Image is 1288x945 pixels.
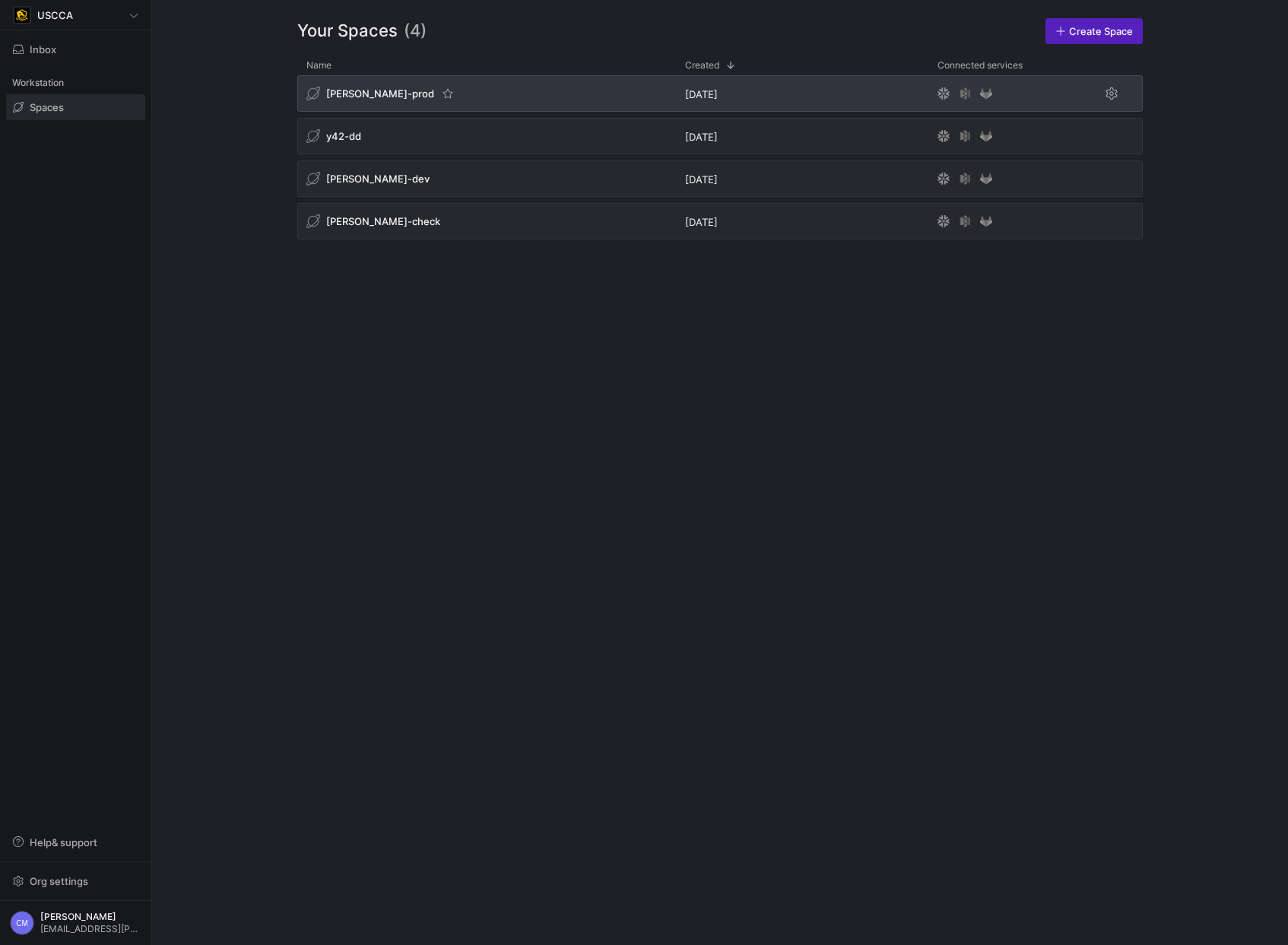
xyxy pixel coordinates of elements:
span: (4) [404,18,427,44]
span: Connected services [937,60,1023,71]
span: Help & support [30,836,97,848]
span: Spaces [30,101,64,113]
span: y42-dd [326,130,361,142]
div: Press SPACE to select this row. [297,160,1143,203]
span: [PERSON_NAME]-prod [326,87,434,100]
a: Org settings [6,877,145,889]
a: Spaces [6,94,145,120]
span: [DATE] [685,88,718,100]
span: [DATE] [685,216,718,228]
div: Press SPACE to select this row. [297,118,1143,160]
span: Create Space [1069,25,1133,37]
span: Your Spaces [297,18,398,44]
div: Press SPACE to select this row. [297,75,1143,118]
button: Inbox [6,36,145,62]
span: [DATE] [685,131,718,143]
div: Press SPACE to select this row. [297,203,1143,246]
span: Created [685,60,719,71]
span: USCCA [37,9,73,21]
span: Inbox [30,43,56,55]
button: CM[PERSON_NAME][EMAIL_ADDRESS][PERSON_NAME][DOMAIN_NAME] [6,907,145,939]
button: Org settings [6,868,145,894]
div: CM [10,911,34,935]
span: [PERSON_NAME] [40,912,141,922]
span: [PERSON_NAME]-dev [326,173,430,185]
span: [DATE] [685,173,718,186]
div: Workstation [6,71,145,94]
span: [EMAIL_ADDRESS][PERSON_NAME][DOMAIN_NAME] [40,924,141,934]
span: [PERSON_NAME]-check [326,215,440,227]
button: Help& support [6,829,145,855]
a: Create Space [1045,18,1143,44]
span: Org settings [30,875,88,887]
span: Name [306,60,332,71]
img: https://storage.googleapis.com/y42-prod-data-exchange/images/uAsz27BndGEK0hZWDFeOjoxA7jCwgK9jE472... [14,8,30,23]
